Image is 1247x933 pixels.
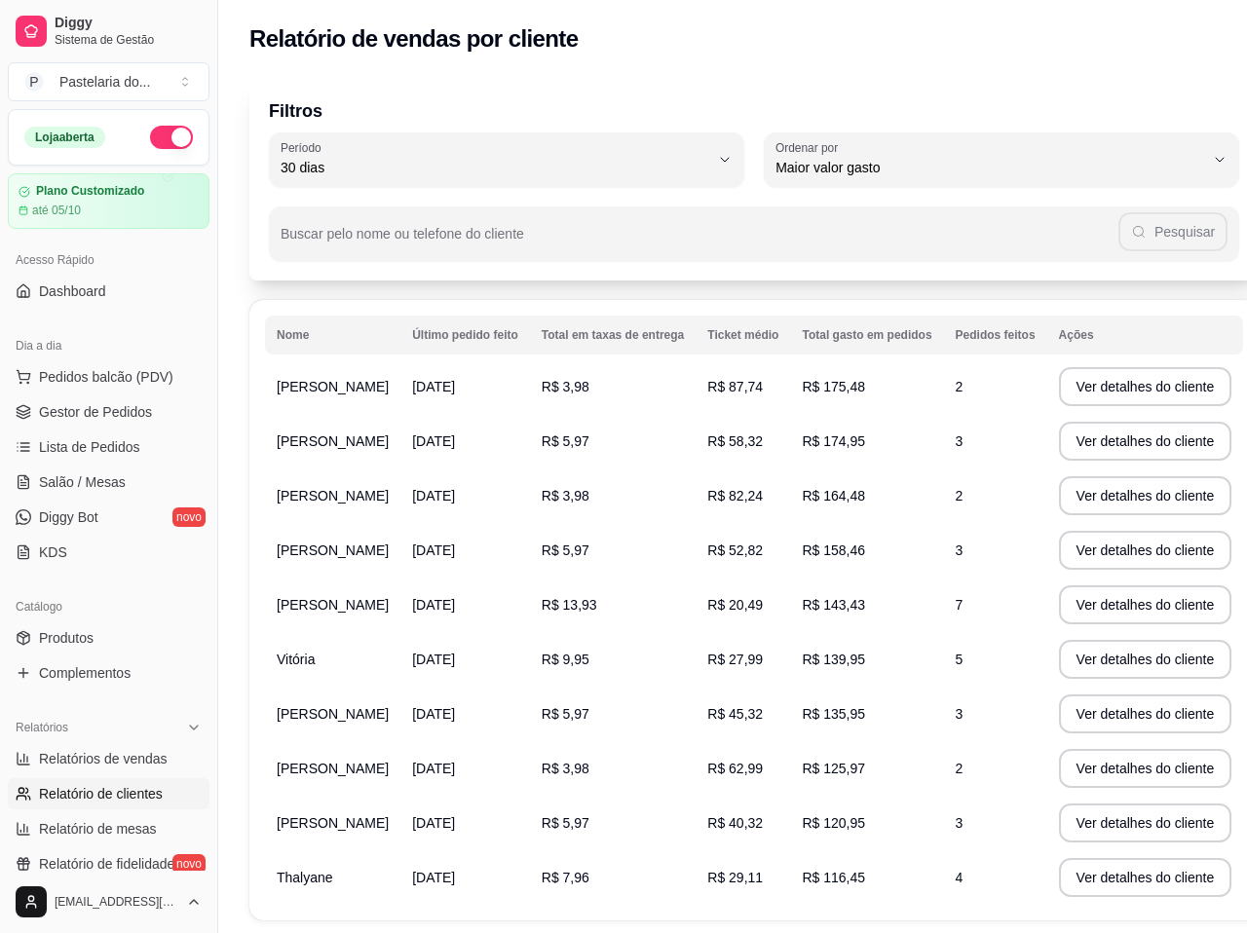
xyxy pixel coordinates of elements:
[707,542,763,558] span: R$ 52,82
[412,815,455,831] span: [DATE]
[277,870,333,885] span: Thalyane
[542,870,589,885] span: R$ 7,96
[8,330,209,361] div: Dia a dia
[1059,749,1232,788] button: Ver detalhes do cliente
[707,379,763,394] span: R$ 87,74
[707,488,763,504] span: R$ 82,24
[802,433,865,449] span: R$ 174,95
[956,870,964,885] span: 4
[269,97,1239,125] p: Filtros
[412,706,455,722] span: [DATE]
[249,23,579,55] h2: Relatório de vendas por cliente
[1059,694,1232,733] button: Ver detalhes do cliente
[39,819,157,839] span: Relatório de mesas
[281,158,709,177] span: 30 dias
[24,127,105,148] div: Loja aberta
[1047,316,1244,355] th: Ações
[1059,803,1232,842] button: Ver detalhes do cliente
[39,784,163,803] span: Relatório de clientes
[32,203,81,218] article: até 05/10
[542,433,589,449] span: R$ 5,97
[956,542,964,558] span: 3
[8,657,209,689] a: Complementos
[1059,367,1232,406] button: Ver detalhes do cliente
[775,139,845,156] label: Ordenar por
[696,316,790,355] th: Ticket médio
[707,815,763,831] span: R$ 40,32
[8,778,209,809] a: Relatório de clientes
[956,706,964,722] span: 3
[8,8,209,55] a: DiggySistema de Gestão
[542,542,589,558] span: R$ 5,97
[956,379,964,394] span: 2
[8,276,209,307] a: Dashboard
[707,706,763,722] span: R$ 45,32
[956,433,964,449] span: 3
[39,402,152,422] span: Gestor de Pedidos
[39,281,106,301] span: Dashboard
[8,173,209,229] a: Plano Customizadoaté 05/10
[16,720,68,735] span: Relatórios
[8,848,209,879] a: Relatório de fidelidadenovo
[542,379,589,394] span: R$ 3,98
[1059,640,1232,679] button: Ver detalhes do cliente
[39,628,94,648] span: Produtos
[8,878,209,925] button: [EMAIL_ADDRESS][DOMAIN_NAME]
[542,706,589,722] span: R$ 5,97
[39,472,126,492] span: Salão / Mesas
[802,706,865,722] span: R$ 135,95
[59,72,150,92] div: Pastelaria do ...
[55,894,178,910] span: [EMAIL_ADDRESS][DOMAIN_NAME]
[400,316,530,355] th: Último pedido feito
[1059,531,1232,570] button: Ver detalhes do cliente
[802,379,865,394] span: R$ 175,48
[277,652,315,667] span: Vitória
[281,232,1118,251] input: Buscar pelo nome ou telefone do cliente
[707,870,763,885] span: R$ 29,11
[265,316,400,355] th: Nome
[39,437,140,457] span: Lista de Pedidos
[542,761,589,776] span: R$ 3,98
[277,597,389,613] span: [PERSON_NAME]
[1059,476,1232,515] button: Ver detalhes do cliente
[412,761,455,776] span: [DATE]
[707,652,763,667] span: R$ 27,99
[802,652,865,667] span: R$ 139,95
[277,706,389,722] span: [PERSON_NAME]
[1059,585,1232,624] button: Ver detalhes do cliente
[8,62,209,101] button: Select a team
[956,652,964,667] span: 5
[8,466,209,498] a: Salão / Mesas
[956,815,964,831] span: 3
[24,72,44,92] span: P
[542,597,597,613] span: R$ 13,93
[39,542,67,562] span: KDS
[39,367,173,387] span: Pedidos balcão (PDV)
[8,813,209,844] a: Relatório de mesas
[8,396,209,428] a: Gestor de Pedidos
[8,431,209,463] a: Lista de Pedidos
[412,488,455,504] span: [DATE]
[542,815,589,831] span: R$ 5,97
[542,652,589,667] span: R$ 9,95
[412,652,455,667] span: [DATE]
[802,488,865,504] span: R$ 164,48
[802,815,865,831] span: R$ 120,95
[277,433,389,449] span: [PERSON_NAME]
[39,749,168,768] span: Relatórios de vendas
[542,488,589,504] span: R$ 3,98
[8,743,209,774] a: Relatórios de vendas
[1059,858,1232,897] button: Ver detalhes do cliente
[956,761,964,776] span: 2
[8,502,209,533] a: Diggy Botnovo
[707,597,763,613] span: R$ 20,49
[707,433,763,449] span: R$ 58,32
[150,126,193,149] button: Alterar Status
[412,597,455,613] span: [DATE]
[55,15,202,32] span: Diggy
[39,507,98,527] span: Diggy Bot
[281,139,327,156] label: Período
[956,597,964,613] span: 7
[412,542,455,558] span: [DATE]
[277,379,389,394] span: [PERSON_NAME]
